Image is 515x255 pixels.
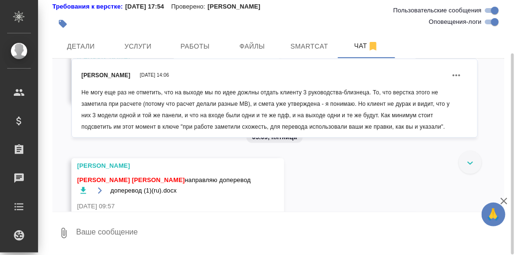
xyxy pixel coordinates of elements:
span: Чат [344,40,389,52]
span: 🙏 [485,204,502,224]
div: Нажми, чтобы открыть папку с инструкцией [52,2,125,11]
p: [DATE] 17:54 [125,2,171,11]
span: Smartcat [287,41,332,52]
div: [DATE] 09:57 [77,202,251,211]
span: Услуги [115,41,161,52]
span: Детали [58,41,104,52]
button: Открыть на драйве [94,185,106,197]
button: Действия [445,64,468,87]
button: Скачать [77,185,89,197]
span: [DATE] 14:06 [140,73,169,78]
span: Файлы [229,41,275,52]
span: [PERSON_NAME] [77,176,130,184]
p: Проверено: [171,2,208,11]
svg: Отписаться [367,41,379,52]
span: [PERSON_NAME] [81,72,130,78]
span: доперевод (1)(ru).docx [110,186,177,195]
span: [PERSON_NAME] [132,176,185,184]
span: Пользовательские сообщения [393,6,482,15]
span: Не могу еще раз не отметить, что на выходе мы по идее дожлны отдать клиенту 3 руководства-близнец... [81,89,450,130]
span: направляю доперевод [77,175,251,185]
span: Оповещения-логи [429,17,482,27]
div: [PERSON_NAME] [77,161,251,171]
a: Требования к верстке: [52,2,125,11]
p: [PERSON_NAME] [208,2,267,11]
button: 🙏 [482,203,505,226]
button: Добавить тэг [52,13,73,34]
span: Работы [172,41,218,52]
